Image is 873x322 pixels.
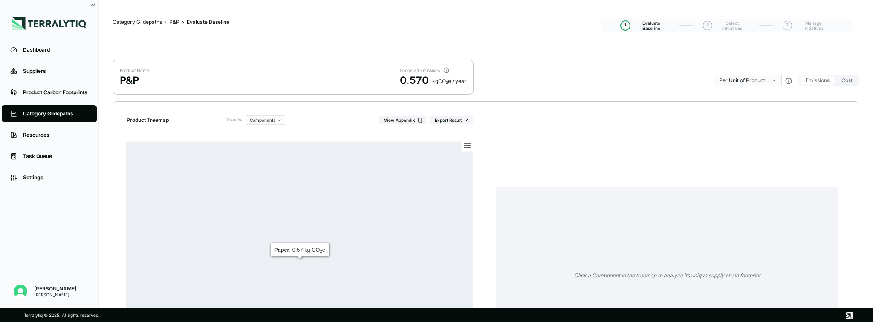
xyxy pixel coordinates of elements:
[430,116,473,124] button: Export Result
[23,110,88,117] div: Category Glidepaths
[34,285,76,292] div: [PERSON_NAME]
[34,292,76,297] div: [PERSON_NAME]
[182,19,184,26] span: ›
[113,19,162,26] a: Category Glidepaths
[23,89,88,96] div: Product Carbon Footprints
[795,20,832,31] span: Manage Initiatives
[165,19,167,26] span: ›
[246,115,285,125] button: Components
[23,153,88,160] div: Task Queue
[12,17,86,30] img: Logo
[23,46,88,53] div: Dashboard
[633,20,669,31] span: Evaluate Baseline
[379,116,426,124] button: View Appendix
[23,174,88,181] div: Settings
[786,23,789,28] span: 3
[400,68,442,73] div: Scope 3.1 Emissions
[23,68,88,75] div: Suppliers
[801,76,835,85] button: Emissions
[226,115,243,125] label: View by
[23,132,88,138] div: Resources
[120,74,151,87] div: P&P
[169,19,179,26] a: P&P
[783,17,832,34] button: 3Manage Initiatives
[624,23,627,28] span: 1
[714,75,782,86] button: Per Unit of Product
[127,117,181,124] div: Product Treemap
[10,281,31,302] button: Open user button
[400,74,429,87] div: 0.570
[432,78,466,85] div: kg CO e / year
[187,19,229,26] span: Evaluate Baseline
[621,17,669,34] button: 1Evaluate Baseline
[706,23,709,28] span: 2
[446,80,448,85] sub: 2
[120,68,151,73] div: Product Name
[14,285,27,298] img: Lisa Schold
[836,76,858,85] button: Cost
[715,20,749,31] span: Select Initiatives
[703,17,749,34] button: 2Select Initiatives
